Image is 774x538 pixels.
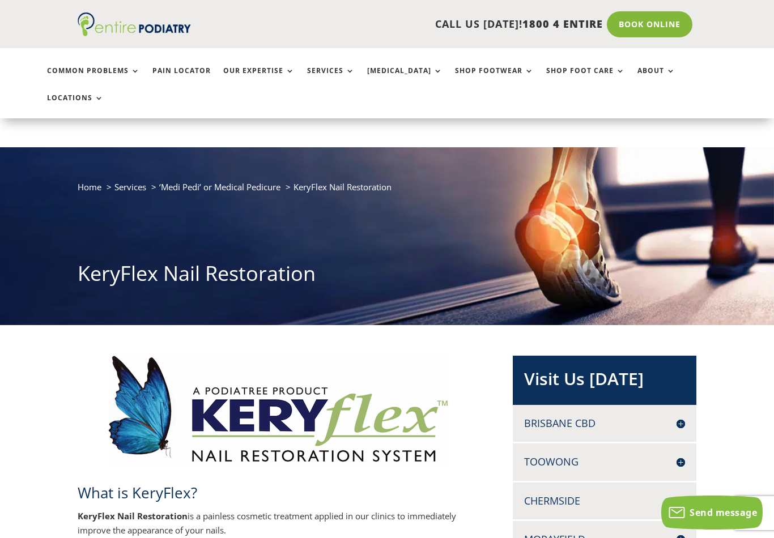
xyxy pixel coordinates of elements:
h4: Brisbane CBD [524,416,685,430]
a: Common Problems [47,67,140,91]
a: Entire Podiatry [78,27,191,39]
a: Book Online [607,11,692,37]
b: Nail Restoration [117,510,188,522]
a: Shop Footwear [455,67,534,91]
h4: Chermside [524,494,685,508]
span: What is KeryFlex? [78,483,197,503]
span: 1800 4 ENTIRE [522,17,603,31]
h1: KeryFlex Nail Restoration [78,259,697,293]
a: Shop Foot Care [546,67,625,91]
a: Home [78,181,101,193]
nav: breadcrumb [78,180,697,203]
button: Send message [661,496,763,530]
a: About [637,67,675,91]
a: [MEDICAL_DATA] [367,67,443,91]
span: Send message [690,506,757,519]
a: Locations [47,94,104,118]
span: is a painless cosmetic treatment applied in our clinics to immediately improve the appearance of ... [78,510,456,536]
a: ‘Medi Pedi’ or Medical Pedicure [159,181,280,193]
b: KeryFlex [78,510,115,522]
a: Services [114,181,146,193]
a: Pain Locator [152,67,211,91]
a: Our Expertise [223,67,295,91]
p: CALL US [DATE]! [218,17,603,32]
img: KeryFlex Nail Reconstuction Logo [108,356,448,466]
span: KeryFlex Nail Restoration [294,181,392,193]
h4: Toowong [524,455,685,469]
img: logo (1) [78,12,191,36]
a: Services [307,67,355,91]
h2: Visit Us [DATE] [524,367,685,396]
